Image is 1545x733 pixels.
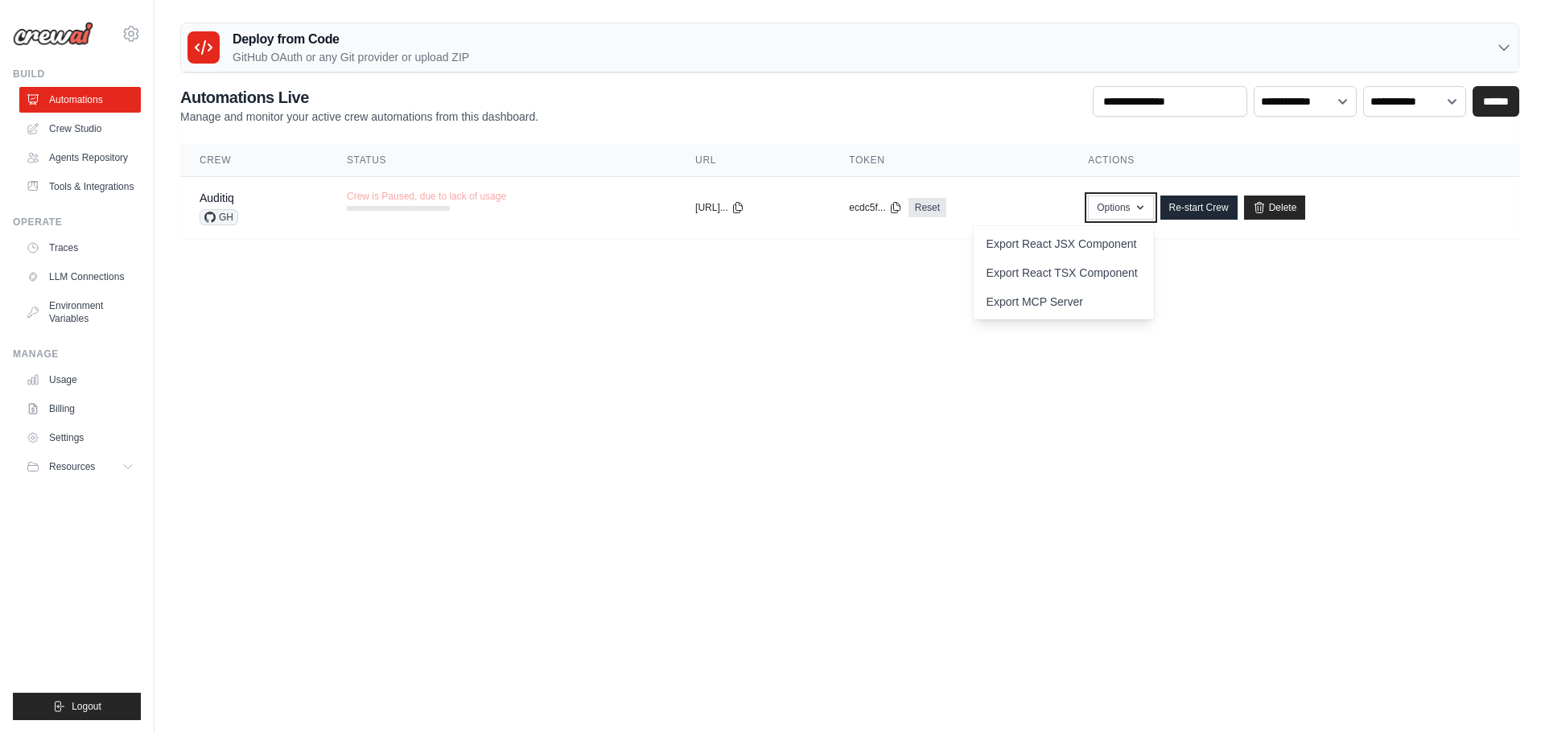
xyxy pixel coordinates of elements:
[1069,144,1519,177] th: Actions
[328,144,676,177] th: Status
[13,22,93,46] img: Logo
[19,235,141,261] a: Traces
[19,367,141,393] a: Usage
[908,198,946,217] a: Reset
[1160,196,1238,220] a: Re-start Crew
[19,293,141,331] a: Environment Variables
[180,86,538,109] h2: Automations Live
[19,116,141,142] a: Crew Studio
[13,348,141,360] div: Manage
[19,145,141,171] a: Agents Repository
[19,264,141,290] a: LLM Connections
[13,216,141,229] div: Operate
[200,209,238,225] span: GH
[1088,196,1153,220] button: Options
[19,454,141,480] button: Resources
[180,109,538,125] p: Manage and monitor your active crew automations from this dashboard.
[849,201,901,214] button: ecdc5f...
[347,190,506,203] span: Crew is Paused, due to lack of usage
[233,49,469,65] p: GitHub OAuth or any Git provider or upload ZIP
[974,229,1154,258] a: Export React JSX Component
[13,68,141,80] div: Build
[180,144,328,177] th: Crew
[49,460,95,473] span: Resources
[72,700,101,713] span: Logout
[676,144,830,177] th: URL
[19,396,141,422] a: Billing
[19,174,141,200] a: Tools & Integrations
[200,191,234,204] a: Auditiq
[19,425,141,451] a: Settings
[830,144,1069,177] th: Token
[233,30,469,49] h3: Deploy from Code
[1465,656,1545,733] iframe: Chat Widget
[974,287,1154,316] a: Export MCP Server
[974,258,1154,287] a: Export React TSX Component
[1244,196,1306,220] a: Delete
[13,693,141,720] button: Logout
[19,87,141,113] a: Automations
